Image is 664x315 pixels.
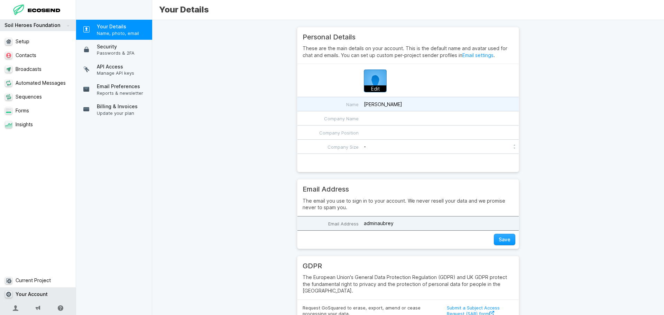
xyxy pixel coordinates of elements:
[97,63,149,70] span: API Access
[11,11,17,17] img: logo_orange.svg
[97,90,149,96] span: Reports & newsletter
[297,111,519,125] input: Company Name
[18,18,76,24] div: Domain: [DOMAIN_NAME]
[303,274,514,294] p: The European Union's General Data Protection Regulation (GDPR) and UK GDPR protect the fundamenta...
[76,80,152,100] a: Email PreferencesReports & newsletter
[69,40,74,46] img: tab_keywords_by_traffic_grey.svg
[76,41,117,45] div: Keywords by Traffic
[97,70,149,76] span: Manage API keys
[364,140,519,154] select: Company Size
[19,11,34,17] div: v 4.0.25
[97,30,149,36] span: Name, photo, email
[494,234,515,245] button: Save
[97,50,149,56] span: Passwords & 2FA
[303,33,514,41] h2: Personal Details
[76,60,152,80] a: API AccessManage API keys
[462,52,494,58] a: Email settings
[76,40,152,60] a: SecurityPasswords & 2FA
[297,97,519,111] input: Name
[297,216,519,230] input: Email Address
[156,4,212,15] span: Your Details
[303,262,514,270] h2: GDPR
[97,110,149,116] span: Update your plan
[97,43,149,50] span: Security
[76,20,152,40] a: Your DetailsName, photo, email
[303,197,514,211] p: The email you use to sign in to your account. We never resell your data and we promise never to s...
[26,41,62,45] div: Domain Overview
[19,40,24,46] img: tab_domain_overview_orange.svg
[76,100,152,120] a: Billing & InvoicesUpdate your plan
[11,18,17,24] img: website_grey.svg
[303,45,514,58] p: These are the main details on your account. This is the default name and avatar used for chat and...
[303,185,514,193] h2: Email Address
[97,23,149,30] span: Your Details
[97,83,149,90] span: Email Preferences
[364,85,386,92] p: Edit
[297,126,519,139] input: Company Position
[97,103,149,110] span: Billing & Invoices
